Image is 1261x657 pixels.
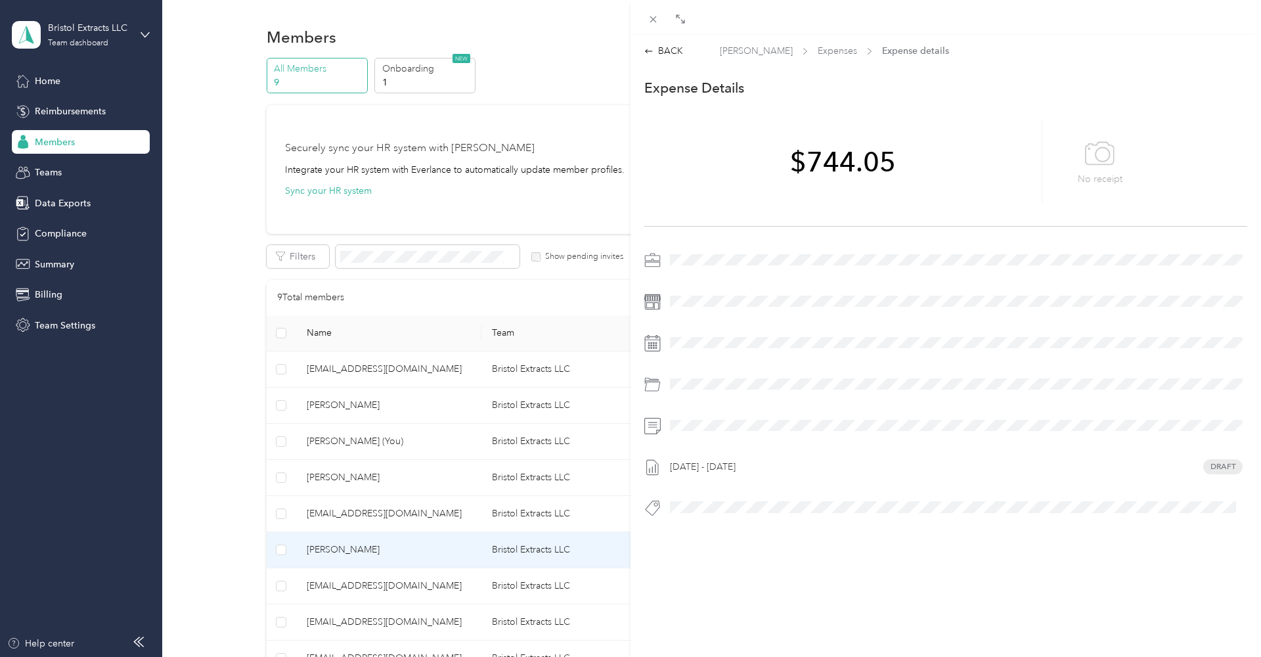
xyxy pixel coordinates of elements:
[790,148,896,175] span: $744.05
[818,44,857,58] span: Expenses
[644,79,744,97] p: Expense Details
[1078,172,1122,187] p: No receipt
[644,44,683,58] div: BACK
[882,44,949,58] span: Expense details
[1187,583,1261,657] iframe: Everlance-gr Chat Button Frame
[720,44,793,58] span: [PERSON_NAME]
